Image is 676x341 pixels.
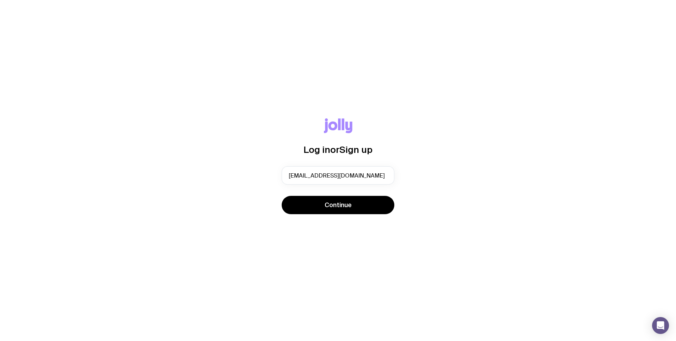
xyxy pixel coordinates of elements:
div: Open Intercom Messenger [652,317,669,334]
span: or [330,144,339,155]
span: Log in [303,144,330,155]
span: Continue [325,201,352,209]
input: you@email.com [282,166,394,185]
button: Continue [282,196,394,214]
span: Sign up [339,144,373,155]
